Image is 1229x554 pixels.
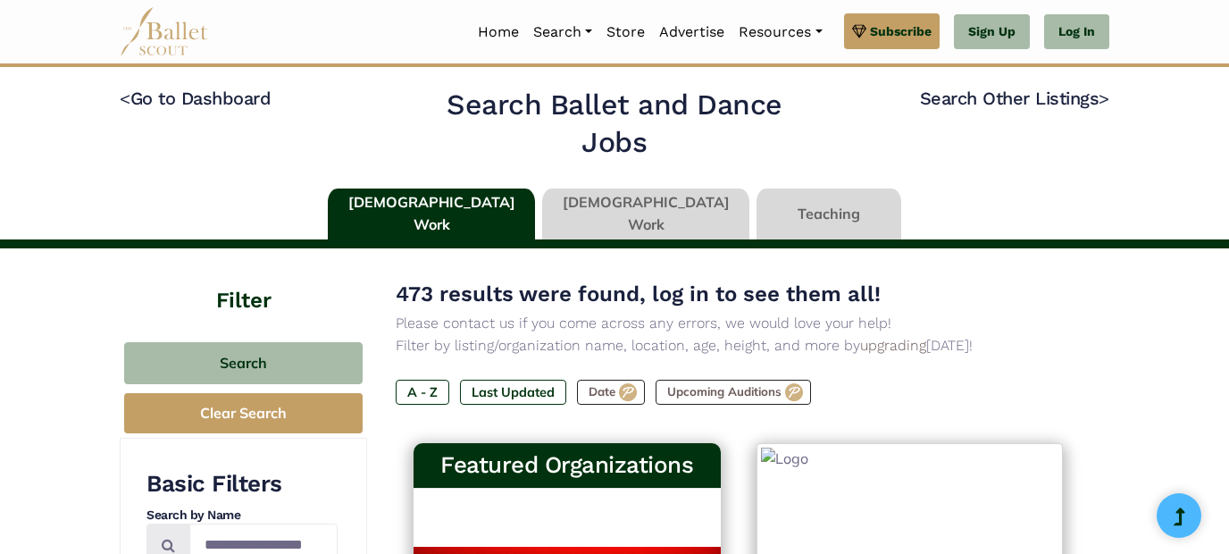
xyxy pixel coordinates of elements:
[396,334,1081,357] p: Filter by listing/organization name, location, age, height, and more by [DATE]!
[324,189,539,240] li: [DEMOGRAPHIC_DATA] Work
[396,380,449,405] label: A - Z
[920,88,1109,109] a: Search Other Listings>
[1099,87,1109,109] code: >
[460,380,566,405] label: Last Updated
[124,342,363,384] button: Search
[396,312,1081,335] p: Please contact us if you come across any errors, we would love your help!
[599,13,652,51] a: Store
[753,189,905,240] li: Teaching
[652,13,732,51] a: Advertise
[539,189,753,240] li: [DEMOGRAPHIC_DATA] Work
[471,13,526,51] a: Home
[656,380,811,405] label: Upcoming Auditions
[732,13,829,51] a: Resources
[424,87,805,161] h2: Search Ballet and Dance Jobs
[120,87,130,109] code: <
[844,13,940,49] a: Subscribe
[396,281,881,306] span: 473 results were found, log in to see them all!
[124,393,363,433] button: Clear Search
[852,21,866,41] img: gem.svg
[577,380,645,405] label: Date
[870,21,932,41] span: Subscribe
[526,13,599,51] a: Search
[120,248,367,315] h4: Filter
[146,507,338,525] h4: Search by Name
[428,450,706,481] h3: Featured Organizations
[120,88,271,109] a: <Go to Dashboard
[954,14,1030,50] a: Sign Up
[860,337,926,354] a: upgrading
[1044,14,1109,50] a: Log In
[146,469,338,499] h3: Basic Filters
